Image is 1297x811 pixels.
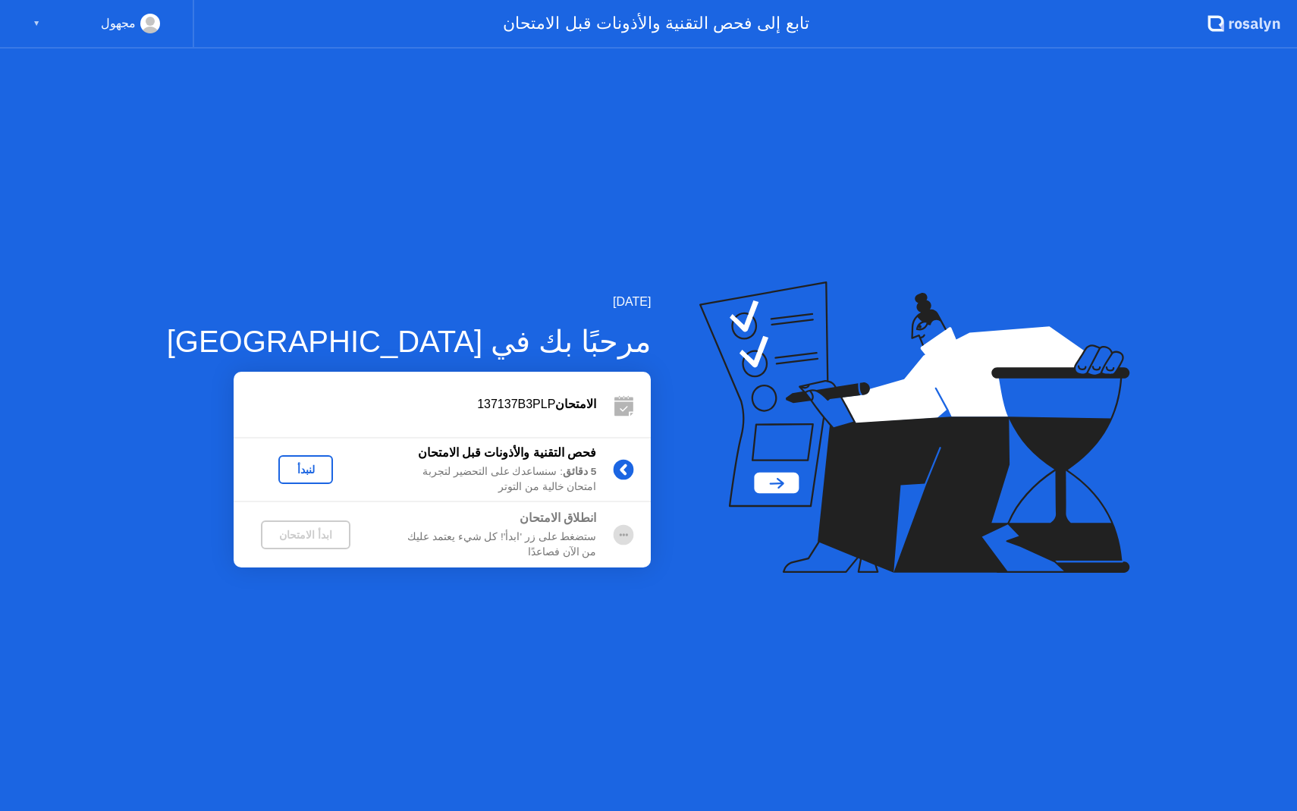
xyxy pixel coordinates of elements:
b: 5 دقائق [563,466,596,477]
button: ابدأ الامتحان [261,520,350,549]
div: [DATE] [167,293,652,311]
b: الامتحان [555,398,596,410]
b: انطلاق الامتحان [520,511,596,524]
div: 137137B3PLP [234,395,596,413]
button: لنبدأ [278,455,333,484]
div: : سنساعدك على التحضير لتجربة امتحان خالية من التوتر [378,464,596,495]
div: مجهول [101,14,136,33]
div: لنبدأ [284,464,327,476]
div: مرحبًا بك في [GEOGRAPHIC_DATA] [167,319,652,364]
div: ابدأ الامتحان [267,529,344,541]
b: فحص التقنية والأذونات قبل الامتحان [418,446,597,459]
div: ▼ [33,14,40,33]
div: ستضغط على زر 'ابدأ'! كل شيء يعتمد عليك من الآن فصاعدًا [378,530,596,561]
